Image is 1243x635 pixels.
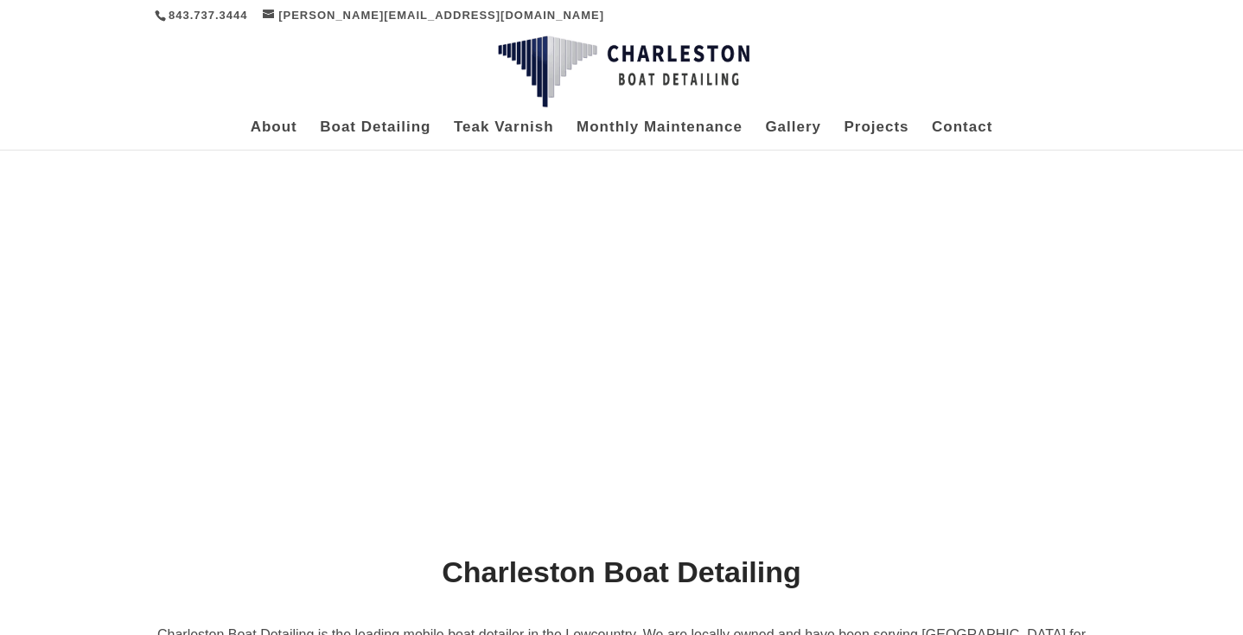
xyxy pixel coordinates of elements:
[932,121,992,150] a: Contact
[263,9,604,22] a: [PERSON_NAME][EMAIL_ADDRESS][DOMAIN_NAME]
[454,121,554,150] a: Teak Varnish
[320,121,430,150] a: Boat Detailing
[765,121,821,150] a: Gallery
[251,121,297,150] a: About
[498,35,749,108] img: Charleston Boat Detailing
[577,121,743,150] a: Monthly Maintenance
[169,9,248,22] a: 843.737.3444
[844,121,908,150] a: Projects
[155,557,1088,595] h1: Charleston Boat Detailing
